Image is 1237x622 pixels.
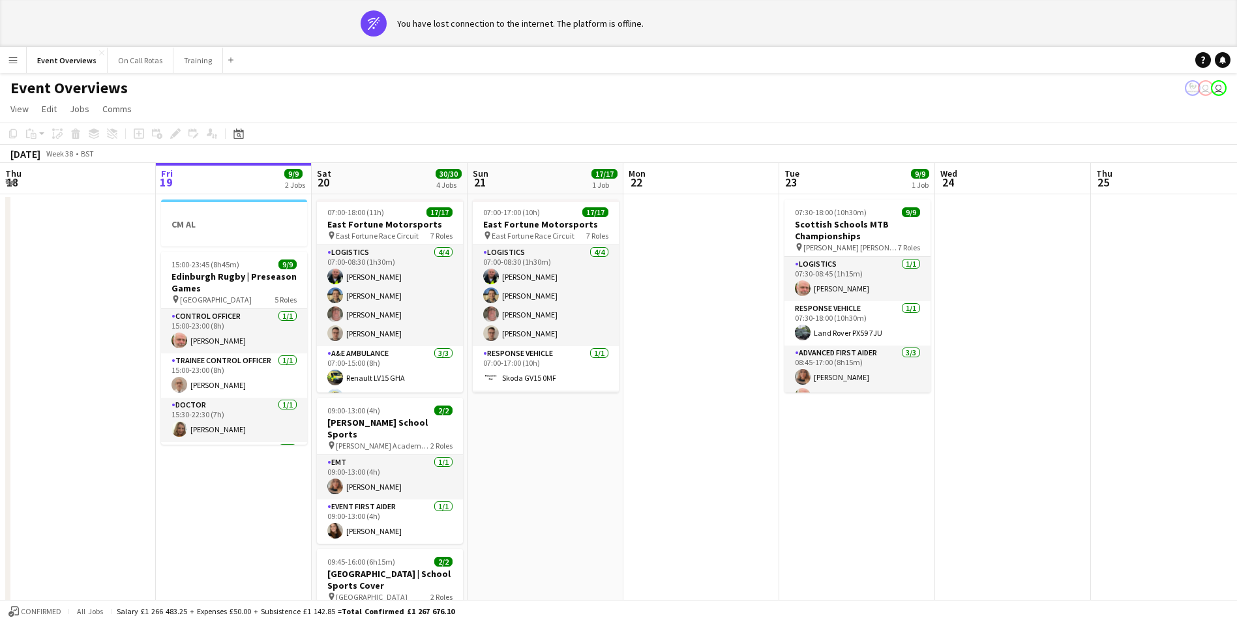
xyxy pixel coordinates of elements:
app-card-role: EMT1/109:00-13:00 (4h)[PERSON_NAME] [317,455,463,499]
app-card-role: Event First Aider1/109:00-13:00 (4h)[PERSON_NAME] [317,499,463,544]
div: 1 Job [592,180,617,190]
span: 17/17 [582,207,608,217]
a: Comms [97,100,137,117]
span: 30/30 [436,169,462,179]
span: 09:45-16:00 (6h15m) [327,557,395,567]
h3: East Fortune Motorsports [473,218,619,230]
span: 07:30-18:00 (10h30m) [795,207,867,217]
app-card-role: Logistics4/407:00-08:30 (1h30m)[PERSON_NAME][PERSON_NAME][PERSON_NAME][PERSON_NAME] [317,245,463,346]
span: 18 [3,175,22,190]
app-user-avatar: Operations Manager [1185,80,1200,96]
app-card-role: Control Officer1/115:00-23:00 (8h)[PERSON_NAME] [161,309,307,353]
span: East Fortune Race Circuit [336,231,419,241]
app-card-role: Response Vehicle1/107:30-18:00 (10h30m)Land Rover PX59 7JU [784,301,931,346]
span: 19 [159,175,173,190]
span: 2/2 [434,557,453,567]
h3: East Fortune Motorsports [317,218,463,230]
span: View [10,103,29,115]
span: 9/9 [278,259,297,269]
span: 21 [471,175,488,190]
app-card-role: Doctor1/115:30-22:30 (7h)[PERSON_NAME] [161,398,307,442]
span: Tue [784,168,799,179]
app-card-role: Response Vehicle1/107:00-17:00 (10h)Skoda GV15 0MF [473,346,619,391]
span: 7 Roles [586,231,608,241]
app-job-card: 07:00-17:00 (10h)17/17East Fortune Motorsports East Fortune Race Circuit7 RolesLogistics4/407:00-... [473,200,619,392]
app-card-role: Event First Aider4/4 [161,442,307,547]
h3: [GEOGRAPHIC_DATA] | School Sports Cover [317,568,463,591]
button: On Call Rotas [108,48,173,73]
app-job-card: 15:00-23:45 (8h45m)9/9Edinburgh Rugby | Preseason Games [GEOGRAPHIC_DATA]5 RolesControl Officer1/... [161,252,307,445]
a: Edit [37,100,62,117]
span: 25 [1094,175,1112,190]
app-card-role: Advanced First Aider3/308:45-17:00 (8h15m)[PERSON_NAME][PERSON_NAME] [784,346,931,428]
div: [DATE] [10,147,40,160]
span: [PERSON_NAME] Academy Playing Fields [336,441,430,451]
div: 1 Job [912,180,929,190]
span: 23 [782,175,799,190]
div: You have lost connection to the internet. The platform is offline. [397,18,644,29]
span: [GEOGRAPHIC_DATA] [180,295,252,304]
button: Training [173,48,223,73]
span: 7 Roles [430,231,453,241]
span: Thu [1096,168,1112,179]
app-job-card: 09:00-13:00 (4h)2/2[PERSON_NAME] School Sports [PERSON_NAME] Academy Playing Fields2 RolesEMT1/10... [317,398,463,544]
span: 07:00-18:00 (11h) [327,207,384,217]
span: 5 Roles [275,295,297,304]
span: All jobs [74,606,106,616]
span: 2 Roles [430,592,453,602]
span: Comms [102,103,132,115]
div: 2 Jobs [285,180,305,190]
app-card-role: Logistics1/107:30-08:45 (1h15m)[PERSON_NAME] [784,257,931,301]
span: [GEOGRAPHIC_DATA] [336,592,408,602]
span: Confirmed [21,607,61,616]
button: Confirmed [7,604,63,619]
span: 24 [938,175,957,190]
h3: [PERSON_NAME] School Sports [317,417,463,440]
span: Week 38 [43,149,76,158]
span: Thu [5,168,22,179]
app-job-card: 07:00-18:00 (11h)17/17East Fortune Motorsports East Fortune Race Circuit7 RolesLogistics4/407:00-... [317,200,463,392]
span: Edit [42,103,57,115]
span: Mon [629,168,646,179]
span: Wed [940,168,957,179]
h3: CM AL [161,218,307,230]
button: Event Overviews [27,48,108,73]
app-card-role: Logistics4/407:00-08:30 (1h30m)[PERSON_NAME][PERSON_NAME][PERSON_NAME][PERSON_NAME] [473,245,619,346]
span: Sat [317,168,331,179]
span: East Fortune Race Circuit [492,231,574,241]
app-user-avatar: Operations Team [1211,80,1227,96]
span: 9/9 [911,169,929,179]
app-job-card: 07:30-18:00 (10h30m)9/9Scottish Schools MTB Championships [PERSON_NAME] [PERSON_NAME]7 RolesLogis... [784,200,931,392]
span: [PERSON_NAME] [PERSON_NAME] [803,243,898,252]
a: Jobs [65,100,95,117]
span: 07:00-17:00 (10h) [483,207,540,217]
span: 17/17 [591,169,618,179]
a: View [5,100,34,117]
span: 2/2 [434,406,453,415]
span: Jobs [70,103,89,115]
app-card-role: A&E Ambulance3/307:00-15:00 (8h)Renault LV15 GHAFIAT DX64 AOA [317,346,463,428]
span: Fri [161,168,173,179]
span: 22 [627,175,646,190]
span: 2 Roles [430,441,453,451]
h3: Edinburgh Rugby | Preseason Games [161,271,307,294]
span: 20 [315,175,331,190]
span: 15:00-23:45 (8h45m) [171,259,239,269]
span: 9/9 [902,207,920,217]
span: 17/17 [426,207,453,217]
app-user-avatar: Operations Team [1198,80,1214,96]
h3: Scottish Schools MTB Championships [784,218,931,242]
app-job-card: CM AL [161,200,307,246]
span: 9/9 [284,169,303,179]
span: 7 Roles [898,243,920,252]
div: Salary £1 266 483.25 + Expenses £50.00 + Subsistence £1 142.85 = [117,606,455,616]
span: Sun [473,168,488,179]
div: BST [81,149,94,158]
span: Total Confirmed £1 267 676.10 [342,606,455,616]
